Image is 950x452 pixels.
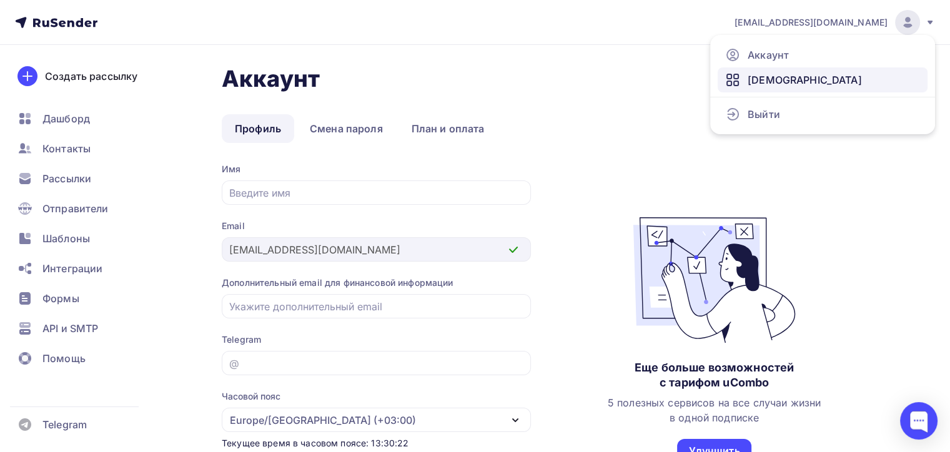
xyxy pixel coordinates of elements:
[748,47,789,62] span: Аккаунт
[10,136,159,161] a: Контакты
[229,185,524,200] input: Введите имя
[735,16,888,29] span: [EMAIL_ADDRESS][DOMAIN_NAME]
[297,114,396,143] a: Смена пароля
[230,413,416,428] div: Europe/[GEOGRAPHIC_DATA] (+03:00)
[222,333,531,346] div: Telegram
[42,351,86,366] span: Помощь
[10,106,159,131] a: Дашборд
[222,220,531,232] div: Email
[42,141,91,156] span: Контакты
[10,226,159,251] a: Шаблоны
[222,163,531,175] div: Имя
[748,72,862,87] span: [DEMOGRAPHIC_DATA]
[222,437,531,450] div: Текущее время в часовом поясе: 13:30:22
[222,65,898,92] h1: Аккаунт
[222,390,280,403] div: Часовой пояс
[710,35,935,134] ul: [EMAIL_ADDRESS][DOMAIN_NAME]
[42,201,109,216] span: Отправители
[42,321,98,336] span: API и SMTP
[229,299,524,314] input: Укажите дополнительный email
[608,395,821,425] div: 5 полезных сервисов на все случаи жизни в одной подписке
[222,390,531,432] button: Часовой пояс Europe/[GEOGRAPHIC_DATA] (+03:00)
[222,277,531,289] div: Дополнительный email для финансовой информации
[10,166,159,191] a: Рассылки
[42,417,87,432] span: Telegram
[42,231,90,246] span: Шаблоны
[398,114,498,143] a: План и оплата
[229,356,239,371] div: @
[748,107,780,122] span: Выйти
[10,286,159,311] a: Формы
[735,10,935,35] a: [EMAIL_ADDRESS][DOMAIN_NAME]
[222,114,294,143] a: Профиль
[42,291,79,306] span: Формы
[42,261,102,276] span: Интеграции
[42,111,90,126] span: Дашборд
[10,196,159,221] a: Отправители
[45,69,137,84] div: Создать рассылку
[42,171,91,186] span: Рассылки
[635,360,794,390] div: Еще больше возможностей с тарифом uCombo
